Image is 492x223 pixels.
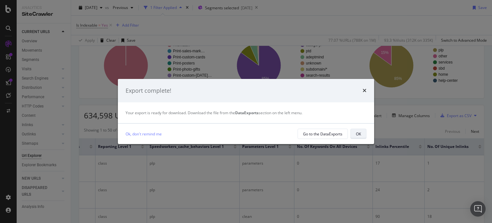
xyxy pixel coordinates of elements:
div: Export complete! [126,87,171,95]
div: times [363,87,366,95]
strong: DataExports [235,110,258,116]
button: Go to the DataExports [298,129,348,139]
div: Your export is ready for download. Download the file from the [126,110,366,116]
div: OK [356,131,361,137]
div: Go to the DataExports [303,131,342,137]
a: Ok, don't remind me [126,131,162,137]
div: Open Intercom Messenger [470,201,486,217]
button: OK [350,129,366,139]
div: modal [118,79,374,144]
span: section on the left menu. [235,110,302,116]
